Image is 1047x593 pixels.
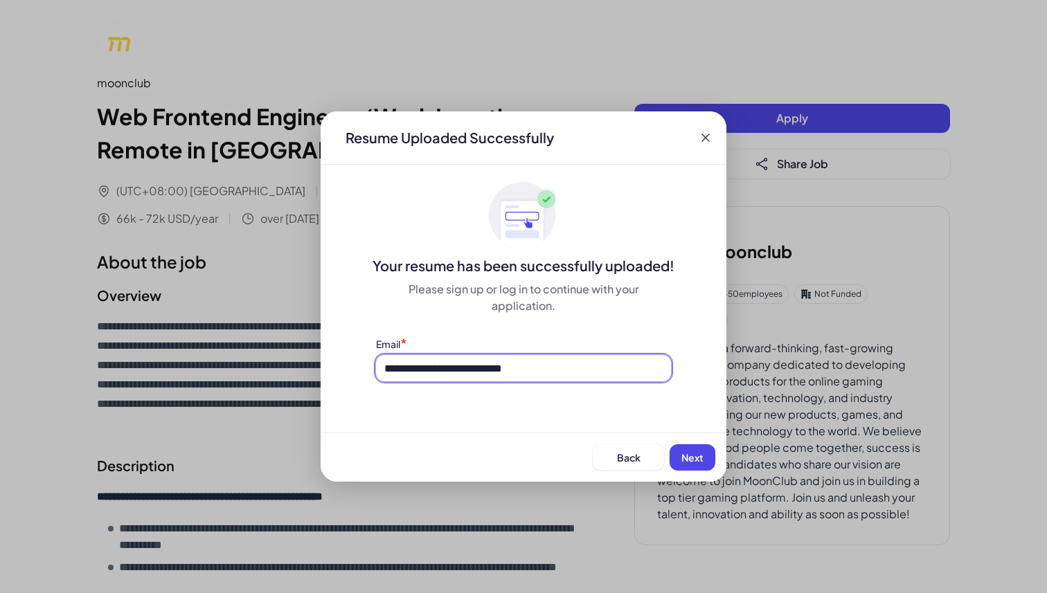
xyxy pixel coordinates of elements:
label: Email [376,338,400,350]
button: Back [593,444,664,471]
div: Resume Uploaded Successfully [334,128,565,147]
button: Next [670,444,715,471]
span: Back [617,451,641,464]
img: ApplyedMaskGroup3.svg [489,181,558,250]
span: Next [681,451,704,464]
div: Your resume has been successfully uploaded! [321,256,726,275]
div: Please sign up or log in to continue with your application. [376,281,671,314]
